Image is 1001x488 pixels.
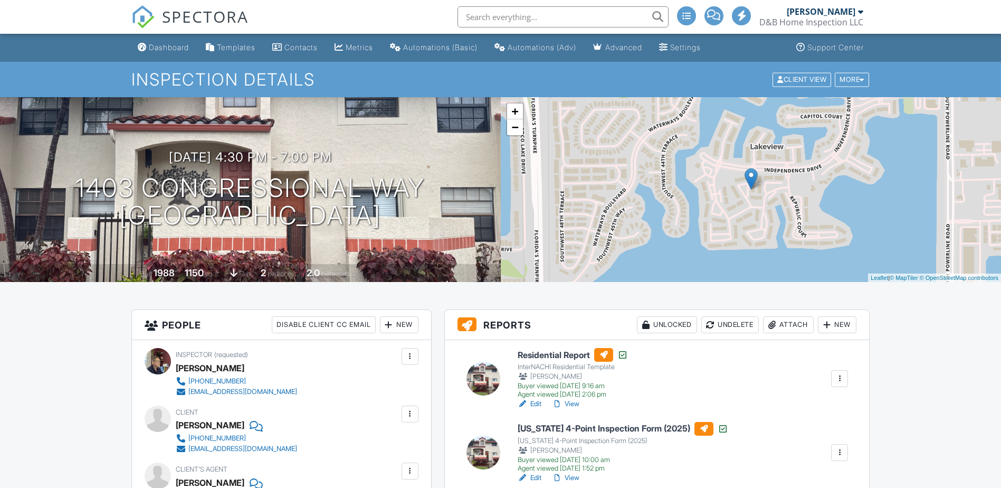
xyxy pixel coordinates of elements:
a: Dashboard [134,38,193,58]
a: [EMAIL_ADDRESS][DOMAIN_NAME] [176,444,297,454]
div: New [818,316,856,333]
a: View [552,473,579,483]
div: [PERSON_NAME] [176,417,244,433]
div: Templates [217,43,255,52]
div: [PHONE_NUMBER] [188,434,246,443]
h3: [DATE] 4:30 pm - 7:00 pm [169,150,332,164]
div: D&B Home Inspection LLC [759,17,863,27]
div: Attach [763,316,814,333]
div: Disable Client CC Email [272,316,376,333]
div: Unlocked [637,316,697,333]
div: 2.0 [307,267,320,278]
div: Agent viewed [DATE] 2:06 pm [518,390,628,399]
div: [PHONE_NUMBER] [188,377,246,386]
div: Undelete [701,316,759,333]
div: Buyer viewed [DATE] 10:00 am [518,456,728,464]
span: Built [140,270,152,278]
input: Search everything... [457,6,669,27]
div: Agent viewed [DATE] 1:52 pm [518,464,728,473]
div: Advanced [605,43,642,52]
span: slab [239,270,251,278]
div: Support Center [807,43,864,52]
h6: [US_STATE] 4-Point Inspection Form (2025) [518,422,728,436]
h1: Inspection Details [131,70,870,89]
h1: 1403 Congressional Way [GEOGRAPHIC_DATA] [75,174,425,230]
a: Leaflet [871,275,888,281]
span: Client [176,408,198,416]
div: 1988 [154,267,175,278]
div: More [835,72,869,87]
span: bedrooms [268,270,297,278]
div: Buyer viewed [DATE] 9:16 am [518,382,628,390]
div: Contacts [284,43,318,52]
span: (requested) [214,351,248,359]
a: © OpenStreetMap contributors [920,275,998,281]
h3: People [132,310,431,340]
div: 2 [261,267,266,278]
a: Templates [202,38,260,58]
div: | [868,274,1001,283]
div: Settings [670,43,701,52]
h6: Residential Report [518,348,628,362]
div: New [380,316,418,333]
div: [EMAIL_ADDRESS][DOMAIN_NAME] [188,388,297,396]
a: Automations (Advanced) [490,38,580,58]
a: Edit [518,399,541,409]
a: Settings [655,38,705,58]
a: Edit [518,473,541,483]
a: Zoom in [507,104,523,119]
a: Automations (Basic) [386,38,482,58]
img: The Best Home Inspection Software - Spectora [131,5,155,29]
a: [EMAIL_ADDRESS][DOMAIN_NAME] [176,387,297,397]
a: Zoom out [507,119,523,135]
a: Client View [771,75,834,83]
div: [PERSON_NAME] [518,445,728,456]
a: [PHONE_NUMBER] [176,433,297,444]
div: Automations (Basic) [403,43,478,52]
a: [US_STATE] 4-Point Inspection Form (2025) [US_STATE] 4-Point Inspection Form (2025) [PERSON_NAME]... [518,422,728,473]
span: Client's Agent [176,465,227,473]
a: SPECTORA [131,14,249,36]
div: 1150 [185,267,204,278]
span: sq. ft. [205,270,220,278]
a: © MapTiler [890,275,918,281]
a: Metrics [330,38,377,58]
div: [US_STATE] 4-Point Inspection Form (2025) [518,437,728,445]
a: [PHONE_NUMBER] [176,376,297,387]
span: Inspector [176,351,212,359]
a: Advanced [589,38,646,58]
div: [PERSON_NAME] [518,371,628,382]
div: Client View [773,72,831,87]
div: [EMAIL_ADDRESS][DOMAIN_NAME] [188,445,297,453]
span: SPECTORA [162,5,249,27]
div: Metrics [346,43,373,52]
div: Dashboard [149,43,189,52]
span: bathrooms [321,270,351,278]
a: Contacts [268,38,322,58]
a: Support Center [792,38,868,58]
div: [PERSON_NAME] [787,6,855,17]
h3: Reports [445,310,870,340]
div: [PERSON_NAME] [176,360,244,376]
div: Automations (Adv) [508,43,576,52]
div: InterNACHI Residential Template [518,363,628,371]
a: View [552,399,579,409]
a: Residential Report InterNACHI Residential Template [PERSON_NAME] Buyer viewed [DATE] 9:16 am Agen... [518,348,628,399]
